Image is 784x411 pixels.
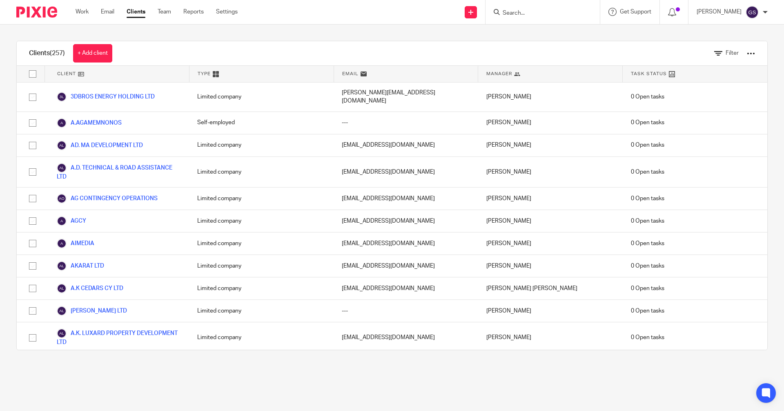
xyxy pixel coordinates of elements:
p: [PERSON_NAME] [697,8,742,16]
span: Get Support [620,9,651,15]
span: Client [57,70,76,77]
a: [PERSON_NAME] LTD [57,306,127,316]
div: [PERSON_NAME] [478,322,623,353]
span: 0 Open tasks [631,168,664,176]
div: [EMAIL_ADDRESS][DOMAIN_NAME] [334,188,478,210]
div: [EMAIL_ADDRESS][DOMAIN_NAME] [334,322,478,353]
div: [PERSON_NAME] [478,188,623,210]
div: [EMAIL_ADDRESS][DOMAIN_NAME] [334,210,478,232]
a: Email [101,8,114,16]
h1: Clients [29,49,65,58]
div: Limited company [189,157,334,187]
div: [EMAIL_ADDRESS][DOMAIN_NAME] [334,134,478,156]
a: AG CONTINGENCY OPERATIONS [57,194,158,203]
a: A.K CEDARS CY LTD [57,284,123,293]
div: Limited company [189,210,334,232]
div: [EMAIL_ADDRESS][DOMAIN_NAME] [334,277,478,299]
div: Limited company [189,277,334,299]
div: [EMAIL_ADDRESS][DOMAIN_NAME] [334,232,478,255]
div: Limited company [189,322,334,353]
a: Reports [183,8,204,16]
img: svg%3E [57,216,67,226]
img: svg%3E [57,328,67,338]
span: 0 Open tasks [631,307,664,315]
div: Limited company [189,134,334,156]
span: 0 Open tasks [631,262,664,270]
div: [PERSON_NAME] [478,210,623,232]
img: svg%3E [57,284,67,293]
div: [PERSON_NAME] [PERSON_NAME] [478,277,623,299]
span: 0 Open tasks [631,118,664,127]
div: [EMAIL_ADDRESS][DOMAIN_NAME] [334,157,478,187]
div: [PERSON_NAME] [478,232,623,255]
div: [PERSON_NAME] [478,134,623,156]
div: Limited company [189,232,334,255]
a: Settings [216,8,238,16]
img: svg%3E [57,261,67,271]
div: [PERSON_NAME] [478,112,623,134]
div: Limited company [189,83,334,112]
span: 0 Open tasks [631,239,664,248]
input: Search [502,10,575,17]
a: AKARAT LTD [57,261,104,271]
a: A.D. TECHNICAL & ROAD ASSISTANCE LTD [57,163,181,181]
span: 0 Open tasks [631,217,664,225]
span: Task Status [631,70,667,77]
img: svg%3E [57,92,67,102]
a: 3DBROS ENERGY HOLDING LTD [57,92,155,102]
span: Type [198,70,211,77]
div: --- [334,112,478,134]
a: A.K. LUXARD PROPERTY DEVELOPMENT LTD [57,328,181,346]
img: svg%3E [57,118,67,128]
img: svg%3E [57,239,67,248]
span: 0 Open tasks [631,284,664,293]
a: AGCY [57,216,86,226]
div: Limited company [189,255,334,277]
a: AIMEDIA [57,239,94,248]
img: svg%3E [57,194,67,203]
a: AD. MA DEVELOPMENT LTD [57,141,143,150]
div: [PERSON_NAME] [478,255,623,277]
div: Limited company [189,188,334,210]
a: Team [158,8,171,16]
input: Select all [25,66,40,82]
div: Self-employed [189,112,334,134]
img: svg%3E [57,141,67,150]
div: [PERSON_NAME] [478,157,623,187]
div: [PERSON_NAME] [478,83,623,112]
span: (257) [50,50,65,56]
img: Pixie [16,7,57,18]
span: 0 Open tasks [631,93,664,101]
img: svg%3E [746,6,759,19]
a: + Add client [73,44,112,63]
a: Work [76,8,89,16]
div: Limited company [189,300,334,322]
img: svg%3E [57,163,67,173]
div: --- [334,300,478,322]
span: 0 Open tasks [631,194,664,203]
span: Filter [726,50,739,56]
div: [PERSON_NAME] [478,300,623,322]
span: 0 Open tasks [631,333,664,342]
a: Clients [127,8,145,16]
span: 0 Open tasks [631,141,664,149]
div: [PERSON_NAME][EMAIL_ADDRESS][DOMAIN_NAME] [334,83,478,112]
a: A.AGAMEMNONOS [57,118,122,128]
span: Email [342,70,359,77]
span: Manager [486,70,512,77]
div: [EMAIL_ADDRESS][DOMAIN_NAME] [334,255,478,277]
img: svg%3E [57,306,67,316]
